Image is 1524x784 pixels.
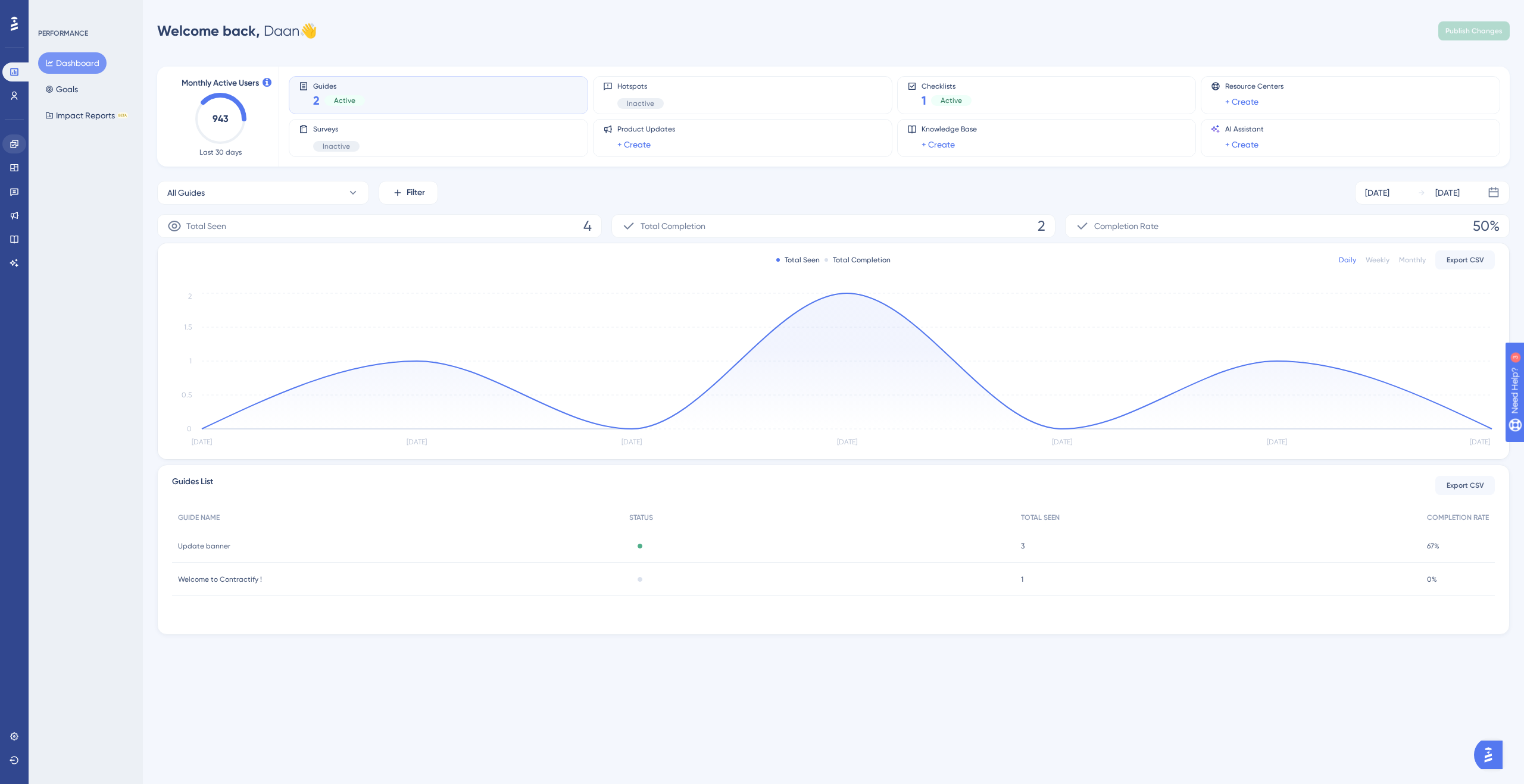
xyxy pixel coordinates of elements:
span: All Guides [167,186,205,200]
span: Inactive [627,99,654,108]
tspan: 1.5 [184,323,192,331]
div: PERFORMANCE [38,29,88,38]
span: 50% [1473,217,1500,236]
div: Total Completion [825,255,891,265]
span: 2 [313,92,320,109]
span: Inactive [323,142,350,151]
tspan: [DATE] [622,438,642,446]
span: Welcome to Contractify ! [178,575,262,584]
span: Update banner [178,541,230,551]
tspan: [DATE] [837,438,857,446]
tspan: 0.5 [182,391,192,399]
span: 67% [1427,541,1439,551]
div: [DATE] [1435,186,1460,200]
span: Monthly Active Users [182,76,259,90]
div: 3 [83,6,86,15]
span: Surveys [313,124,360,134]
a: + Create [1225,95,1258,109]
span: Product Updates [617,124,675,134]
span: 3 [1021,541,1025,551]
button: All Guides [157,181,369,205]
span: Total Seen [186,219,226,233]
iframe: UserGuiding AI Assistant Launcher [1474,737,1510,773]
a: + Create [922,137,955,152]
div: Monthly [1399,255,1426,265]
span: AI Assistant [1225,124,1264,134]
span: Export CSV [1447,255,1484,265]
a: + Create [1225,137,1258,152]
button: Publish Changes [1438,21,1510,40]
span: Export CSV [1447,481,1484,490]
span: GUIDE NAME [178,513,220,522]
div: BETA [117,112,128,118]
tspan: [DATE] [1267,438,1287,446]
tspan: [DATE] [192,438,212,446]
button: Impact ReportsBETA [38,105,135,126]
span: Need Help? [28,3,74,17]
span: Active [941,96,962,105]
span: 4 [583,217,592,236]
span: Knowledge Base [922,124,977,134]
button: Dashboard [38,52,107,74]
span: Guides [313,81,365,90]
text: 943 [213,113,229,124]
span: Hotspots [617,81,664,91]
tspan: 2 [188,292,192,300]
span: 0% [1427,575,1437,584]
span: Filter [407,186,425,200]
tspan: 1 [189,357,192,365]
span: Welcome back, [157,22,260,39]
span: Guides List [172,475,213,496]
span: Completion Rate [1094,219,1158,233]
span: Publish Changes [1445,26,1503,36]
tspan: [DATE] [407,438,427,446]
span: Resource Centers [1225,81,1283,91]
div: Daily [1339,255,1356,265]
tspan: [DATE] [1052,438,1072,446]
div: Weekly [1366,255,1389,265]
div: Daan 👋 [157,21,317,40]
span: TOTAL SEEN [1021,513,1060,522]
button: Filter [379,181,438,205]
span: COMPLETION RATE [1427,513,1489,522]
button: Export CSV [1435,250,1495,269]
tspan: [DATE] [1470,438,1490,446]
span: Total Completion [641,219,705,233]
tspan: 0 [187,425,192,433]
span: Checklists [922,81,972,90]
span: 2 [1038,217,1045,236]
div: [DATE] [1365,186,1389,200]
button: Goals [38,79,85,100]
span: Last 30 days [199,148,242,157]
span: STATUS [629,513,653,522]
span: 1 [1021,575,1023,584]
span: Active [334,96,355,105]
button: Export CSV [1435,476,1495,495]
div: Total Seen [776,255,820,265]
a: + Create [617,137,651,152]
span: 1 [922,92,926,109]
